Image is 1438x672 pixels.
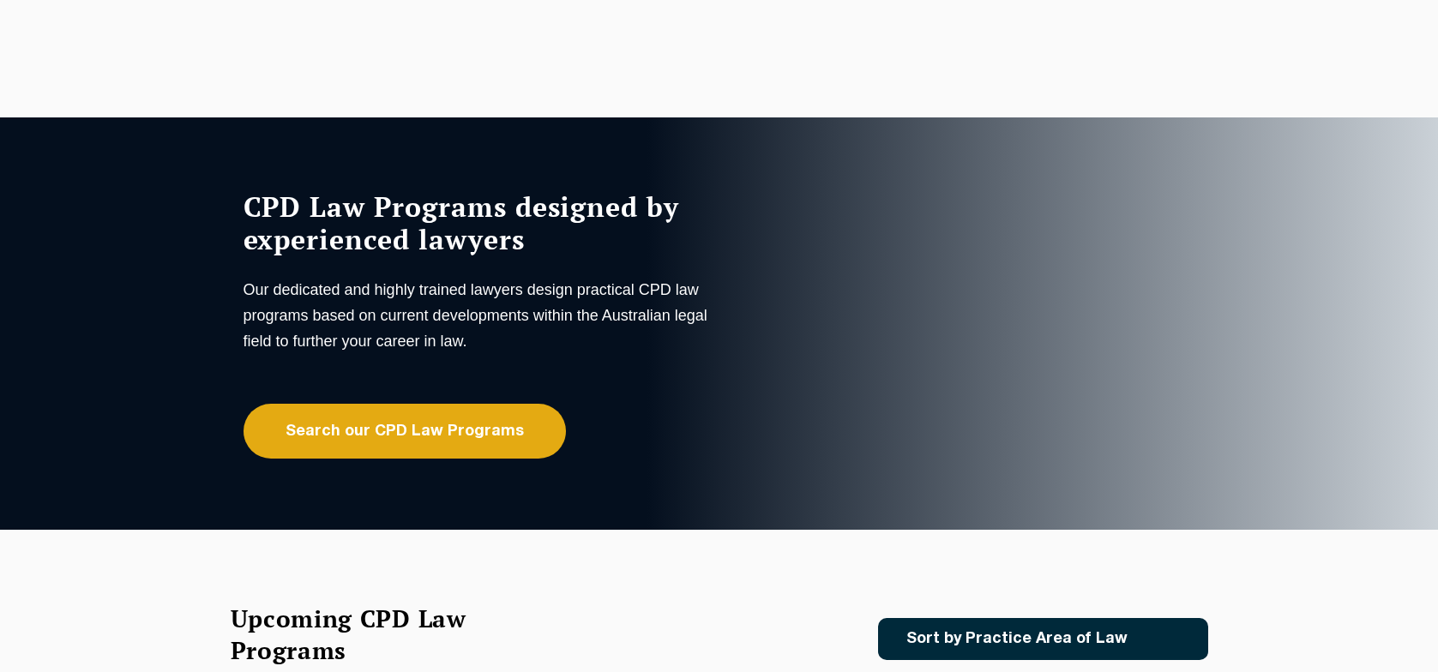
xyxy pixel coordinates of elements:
[244,190,715,255] h1: CPD Law Programs designed by experienced lawyers
[231,603,509,666] h2: Upcoming CPD Law Programs
[1155,632,1175,646] img: Icon
[244,404,566,459] a: Search our CPD Law Programs
[878,618,1208,660] a: Sort by Practice Area of Law
[244,277,715,354] p: Our dedicated and highly trained lawyers design practical CPD law programs based on current devel...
